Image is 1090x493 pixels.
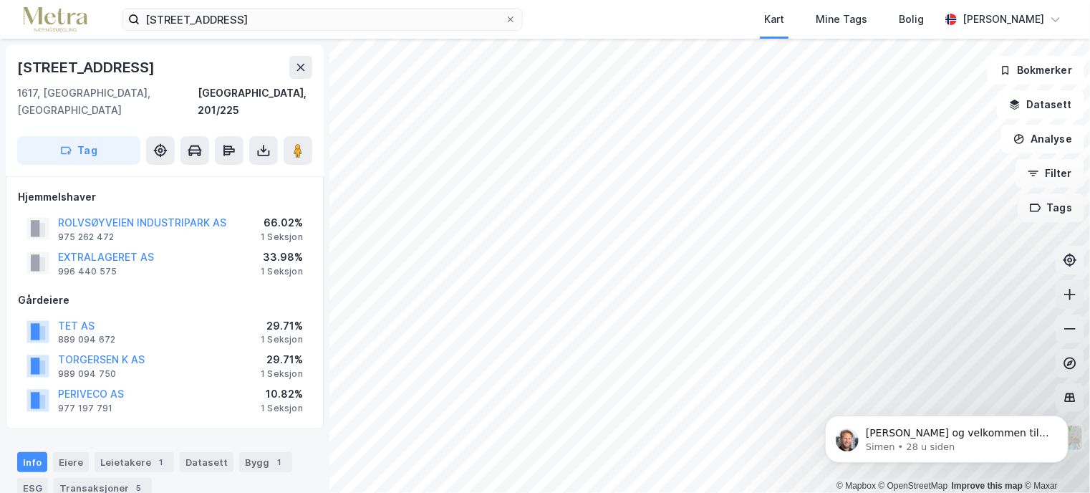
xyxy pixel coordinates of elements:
div: Gårdeiere [18,292,312,309]
div: Info [17,452,47,472]
div: Kart [764,11,784,28]
div: 1 Seksjon [261,403,303,414]
button: Tags [1018,193,1084,222]
button: Datasett [997,90,1084,119]
div: Datasett [180,452,233,472]
div: Mine Tags [816,11,867,28]
div: Hjemmelshaver [18,188,312,206]
input: Søk på adresse, matrikkel, gårdeiere, leietakere eller personer [140,9,505,30]
a: OpenStreetMap [879,481,948,491]
div: 977 197 791 [58,403,112,414]
div: 1 Seksjon [261,368,303,380]
div: Bygg [239,452,292,472]
div: 1 Seksjon [261,334,303,345]
button: Tag [17,136,140,165]
div: 29.71% [261,317,303,335]
div: [PERSON_NAME] [963,11,1044,28]
div: 10.82% [261,386,303,403]
img: metra-logo.256734c3b2bbffee19d4.png [23,7,87,32]
div: 33.98% [261,249,303,266]
div: 1617, [GEOGRAPHIC_DATA], [GEOGRAPHIC_DATA] [17,85,198,119]
div: [GEOGRAPHIC_DATA], 201/225 [198,85,312,119]
div: 1 [154,455,168,469]
div: 1 Seksjon [261,266,303,277]
div: 1 [272,455,286,469]
button: Analyse [1001,125,1084,153]
div: 889 094 672 [58,334,115,345]
div: 996 440 575 [58,266,117,277]
div: Leietakere [95,452,174,472]
a: Mapbox [836,481,876,491]
div: 29.71% [261,351,303,368]
div: 1 Seksjon [261,231,303,243]
div: Bolig [899,11,924,28]
div: [STREET_ADDRESS] [17,56,158,79]
iframe: Intercom notifications melding [804,386,1090,486]
div: 66.02% [261,214,303,231]
button: Bokmerker [988,56,1084,85]
div: Eiere [53,452,89,472]
div: 975 262 472 [58,231,114,243]
a: Improve this map [952,481,1023,491]
button: Filter [1016,159,1084,188]
div: 989 094 750 [58,368,116,380]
